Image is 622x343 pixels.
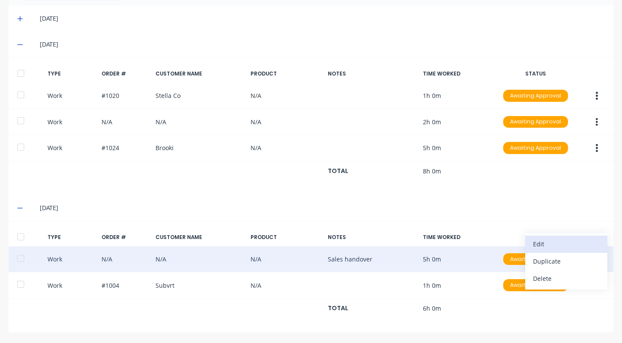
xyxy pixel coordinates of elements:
div: PRODUCT [251,70,321,78]
div: [DATE] [40,40,605,49]
div: TYPE [48,233,95,241]
div: TIME WORKED [423,70,493,78]
div: [DATE] [40,203,605,213]
div: CUSTOMER NAME [155,233,244,241]
div: ORDER # [102,70,149,78]
div: Edit [533,238,600,250]
div: TIME WORKED [423,233,493,241]
div: CUSTOMER NAME [155,70,244,78]
div: NOTES [328,70,416,78]
div: NOTES [328,233,416,241]
div: PRODUCT [251,233,321,241]
div: STATUS [500,70,571,78]
div: [DATE] [40,14,605,23]
div: Awaiting Approval [503,116,568,128]
div: Awaiting Approval [503,279,568,291]
div: ORDER # [102,233,149,241]
div: STATUS [500,233,571,241]
div: Delete [533,272,600,285]
div: Awaiting Approval [503,90,568,102]
div: Awaiting Approval [503,253,568,265]
div: TYPE [48,70,95,78]
div: Awaiting Approval [503,142,568,154]
div: Duplicate [533,255,600,267]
